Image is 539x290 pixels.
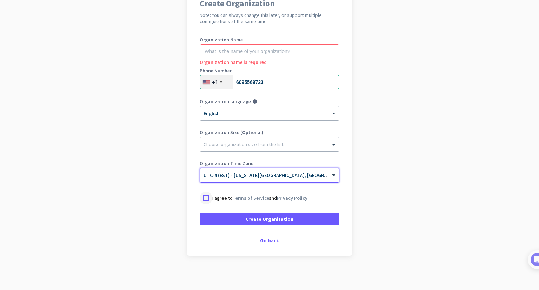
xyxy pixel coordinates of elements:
input: 201-555-0123 [200,75,339,89]
label: Organization Size (Optional) [200,130,339,135]
h2: Note: You can always change this later, or support multiple configurations at the same time [200,12,339,25]
label: Organization language [200,99,251,104]
button: Create Organization [200,213,339,225]
a: Terms of Service [233,195,269,201]
label: Organization Name [200,37,339,42]
span: Organization name is required [200,59,267,65]
span: Create Organization [246,216,293,223]
label: Phone Number [200,68,339,73]
label: Organization Time Zone [200,161,339,166]
i: help [252,99,257,104]
div: +1 [212,79,218,86]
input: What is the name of your organization? [200,44,339,58]
div: Go back [200,238,339,243]
p: I agree to and [212,195,307,202]
a: Privacy Policy [277,195,307,201]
